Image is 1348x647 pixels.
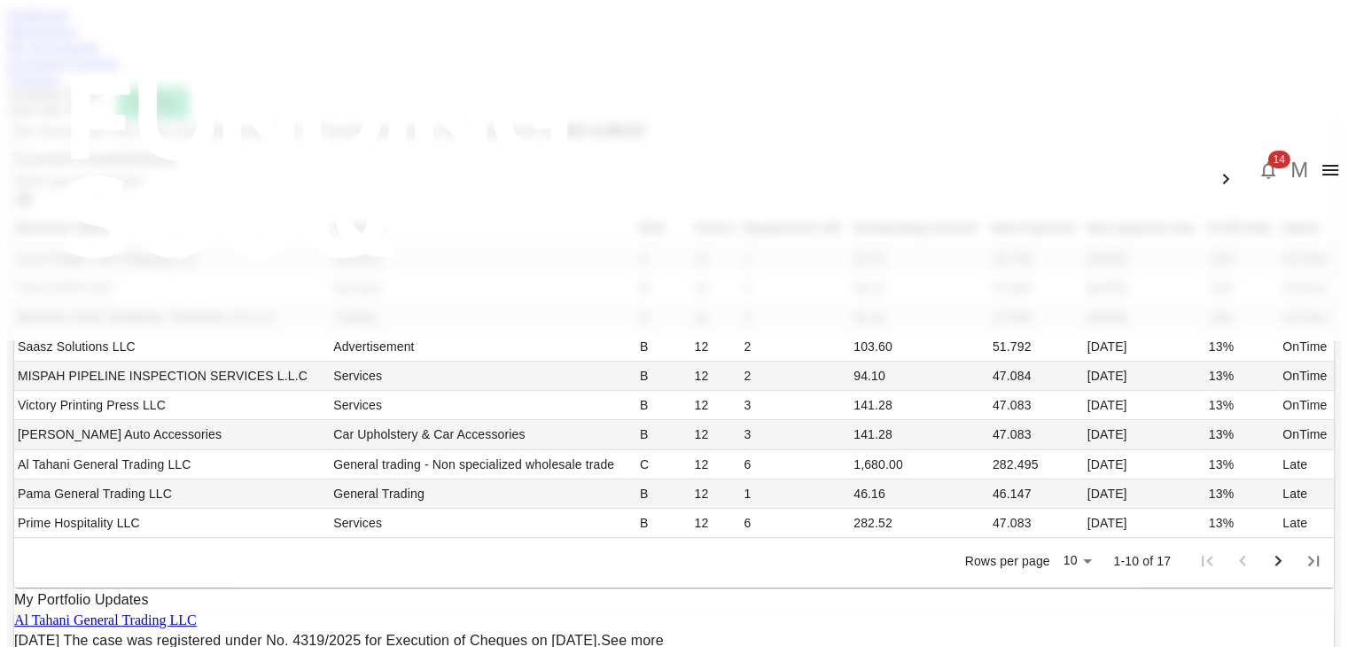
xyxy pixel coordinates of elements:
[1084,391,1205,420] td: [DATE]
[989,450,1084,479] td: 282.495
[740,509,850,538] td: 6
[850,420,989,449] td: 141.28
[636,362,691,391] td: B
[14,450,330,479] td: Al Tahani General Trading LLC
[1260,543,1296,579] button: Go to next page
[14,391,330,420] td: Victory Printing Press LLC
[989,332,1084,362] td: 51.792
[1279,391,1334,420] td: OnTime
[850,509,989,538] td: 282.52
[1215,151,1251,165] span: العربية
[1279,332,1334,362] td: OnTime
[1056,548,1098,573] div: 10
[1084,362,1205,391] td: [DATE]
[740,391,850,420] td: 3
[636,509,691,538] td: B
[740,450,850,479] td: 6
[330,362,636,391] td: Services
[1205,509,1279,538] td: 13%
[330,391,636,420] td: Services
[989,420,1084,449] td: 47.083
[1084,420,1205,449] td: [DATE]
[690,450,740,479] td: 12
[1296,543,1331,579] button: Go to last page
[1084,450,1205,479] td: [DATE]
[14,509,330,538] td: Prime Hospitality LLC
[1279,479,1334,509] td: Late
[690,509,740,538] td: 12
[1113,552,1171,570] p: 1-10 of 17
[1279,362,1334,391] td: OnTime
[965,552,1050,570] p: Rows per page
[1205,391,1279,420] td: 13%
[14,612,197,628] a: Al Tahani General Trading LLC
[330,420,636,449] td: Car Upholstery & Car Accessories
[1279,450,1334,479] td: Late
[850,332,989,362] td: 103.60
[636,479,691,509] td: B
[690,362,740,391] td: 12
[1279,509,1334,538] td: Late
[989,391,1084,420] td: 47.083
[989,509,1084,538] td: 47.083
[690,332,740,362] td: 12
[1286,157,1313,183] button: M
[740,479,850,509] td: 1
[636,420,691,449] td: B
[330,332,636,362] td: Advertisement
[1251,152,1286,188] button: 14
[1205,479,1279,509] td: 13%
[14,592,149,607] span: My Portfolio Updates
[1267,151,1290,168] span: 14
[690,420,740,449] td: 12
[740,420,850,449] td: 3
[740,332,850,362] td: 2
[1205,450,1279,479] td: 13%
[1084,332,1205,362] td: [DATE]
[330,450,636,479] td: General trading - Non specialized wholesale trade
[850,362,989,391] td: 94.10
[1279,420,1334,449] td: OnTime
[330,509,636,538] td: Services
[14,332,330,362] td: Saasz Solutions LLC
[850,450,989,479] td: 1,680.00
[330,479,636,509] td: General Trading
[14,479,330,509] td: Pama General Trading LLC
[1084,509,1205,538] td: [DATE]
[690,479,740,509] td: 12
[1084,479,1205,509] td: [DATE]
[14,362,330,391] td: MISPAH PIPELINE INSPECTION SERVICES L.L.C
[1205,420,1279,449] td: 13%
[989,479,1084,509] td: 46.147
[636,391,691,420] td: B
[850,479,989,509] td: 46.16
[1205,332,1279,362] td: 13%
[1205,362,1279,391] td: 13%
[850,391,989,420] td: 141.28
[636,450,691,479] td: C
[14,420,330,449] td: [PERSON_NAME] Auto Accessories
[636,332,691,362] td: B
[690,391,740,420] td: 12
[740,362,850,391] td: 2
[989,362,1084,391] td: 47.084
